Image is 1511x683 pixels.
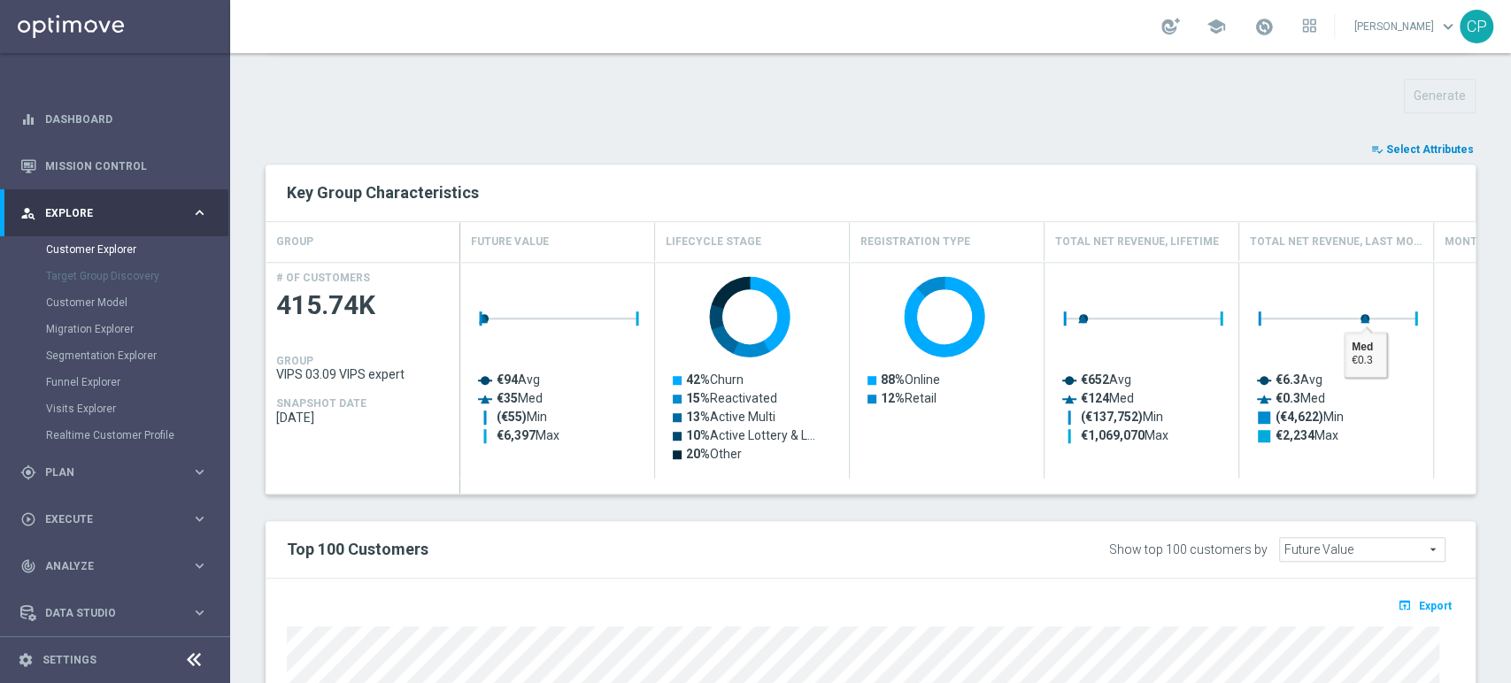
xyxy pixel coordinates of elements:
h2: Top 100 Customers [287,539,957,560]
i: person_search [20,205,36,221]
tspan: €6.3 [1276,372,1300,387]
div: Mission Control [20,142,208,189]
i: gps_fixed [20,464,36,480]
h4: Future Value [471,226,549,257]
span: Data Studio [45,608,191,618]
div: Funnel Explorer [46,369,228,395]
tspan: (€4,622) [1276,410,1323,425]
i: playlist_add_check [1371,143,1384,156]
span: 415.74K [276,288,450,323]
tspan: 20% [686,447,710,461]
span: Analyze [45,561,191,572]
tspan: €124 [1081,391,1110,405]
span: VIPS 03.09 VIPS expert [276,367,450,381]
tspan: €652 [1081,372,1109,387]
button: person_search Explore keyboard_arrow_right [19,206,209,220]
text: Med [1276,391,1325,405]
div: Explore [20,205,191,221]
tspan: 15% [686,391,710,405]
a: Funnel Explorer [46,375,184,389]
h4: GROUP [276,226,313,257]
a: [PERSON_NAME]keyboard_arrow_down [1353,13,1460,40]
tspan: 12% [881,391,905,405]
i: equalizer [20,111,36,127]
i: keyboard_arrow_right [191,557,208,574]
text: Avg [1276,372,1322,387]
tspan: €1,069,070 [1081,428,1145,442]
text: Min [497,410,547,425]
tspan: (€137,752) [1081,410,1143,425]
a: Segmentation Explorer [46,349,184,363]
div: Customer Model [46,289,228,316]
a: Realtime Customer Profile [46,428,184,442]
div: Customer Explorer [46,236,228,263]
div: Show top 100 customers by [1109,542,1268,557]
tspan: 42% [686,372,710,387]
span: Execute [45,514,191,525]
tspan: 88% [881,372,905,387]
h4: # OF CUSTOMERS [276,272,370,284]
text: Other [686,447,742,461]
text: Max [1081,428,1168,442]
div: Dashboard [20,96,208,142]
tspan: 13% [686,410,710,424]
button: Data Studio keyboard_arrow_right [19,606,209,620]
text: Med [1081,391,1134,405]
button: open_in_browser Export [1395,594,1454,617]
span: Select Attributes [1386,143,1474,156]
text: Reactivated [686,391,777,405]
text: Active Multi [686,410,775,424]
span: 2025-09-03 [276,411,450,425]
i: keyboard_arrow_right [191,510,208,527]
h4: Lifecycle Stage [666,226,761,257]
tspan: €35 [497,391,518,405]
text: Retail [881,391,937,405]
text: Avg [497,372,540,387]
text: Min [1276,410,1344,425]
div: Plan [20,464,191,480]
h4: Registration Type [860,226,970,257]
i: track_changes [20,558,36,574]
tspan: €0.3 [1276,391,1300,405]
tspan: (€55) [497,410,527,425]
button: playlist_add_check Select Attributes [1369,140,1476,159]
a: Visits Explorer [46,402,184,416]
button: gps_fixed Plan keyboard_arrow_right [19,465,209,480]
a: Mission Control [45,142,208,189]
button: play_circle_outline Execute keyboard_arrow_right [19,512,209,526]
button: equalizer Dashboard [19,112,209,127]
text: Avg [1081,372,1131,387]
button: Mission Control [19,159,209,173]
div: Data Studio [20,605,191,621]
text: Med [497,391,543,405]
a: Dashboard [45,96,208,142]
a: Migration Explorer [46,322,184,336]
i: keyboard_arrow_right [191,204,208,221]
a: Customer Explorer [46,242,184,257]
a: Settings [42,655,96,665]
div: track_changes Analyze keyboard_arrow_right [19,559,209,573]
i: settings [18,652,34,668]
span: Export [1419,600,1452,612]
span: Explore [45,208,191,219]
text: Online [881,372,940,387]
h4: SNAPSHOT DATE [276,397,366,410]
span: Plan [45,467,191,478]
h4: GROUP [276,355,313,367]
div: Target Group Discovery [46,263,228,289]
text: Min [1081,410,1163,425]
text: Max [1276,428,1338,442]
i: keyboard_arrow_right [191,604,208,621]
div: CP [1460,10,1493,43]
h2: Key Group Characteristics [287,182,1454,203]
h4: Total Net Revenue, Last Month [1250,226,1422,257]
text: Max [497,428,559,442]
a: Customer Model [46,295,184,310]
tspan: 10% [686,428,710,442]
text: Active Lottery & L… [686,428,815,442]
